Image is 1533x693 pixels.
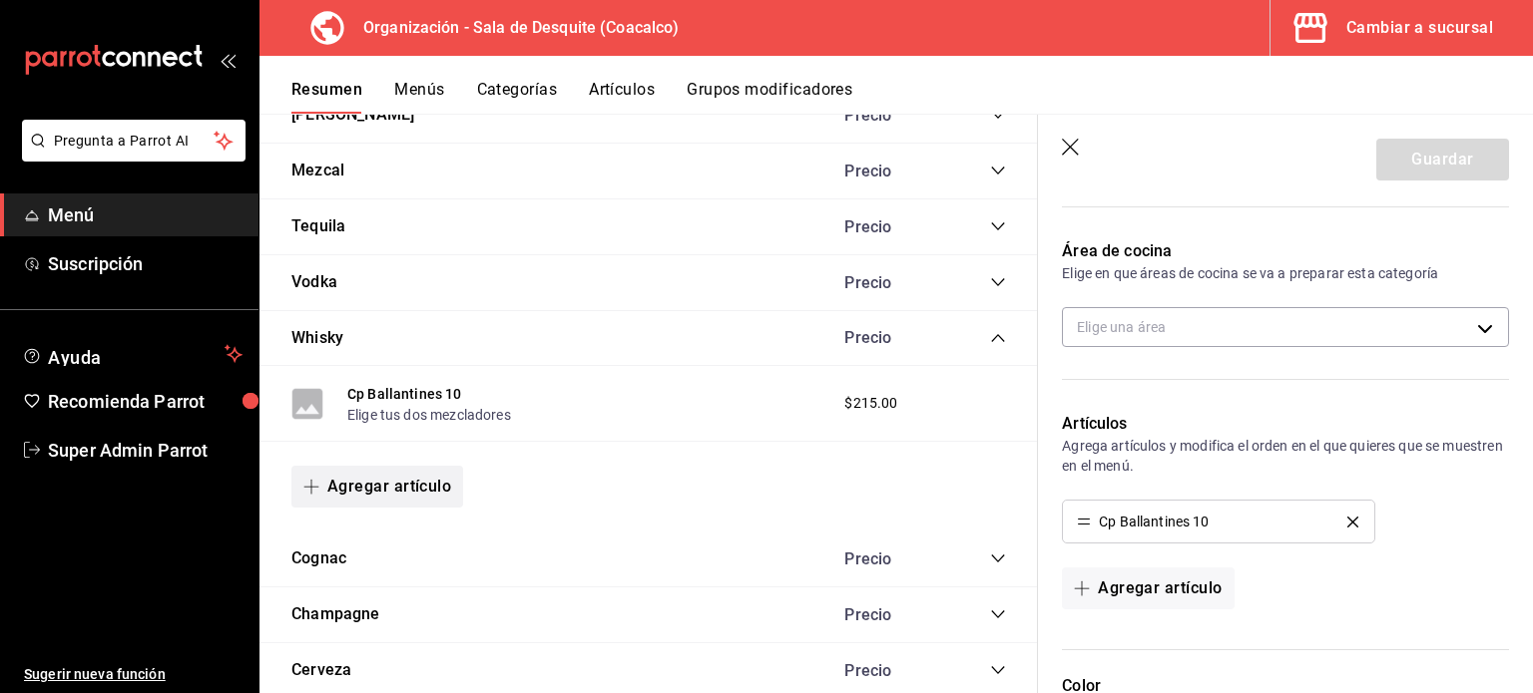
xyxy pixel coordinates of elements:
[291,466,463,508] button: Agregar artículo
[291,271,337,294] button: Vodka
[1077,319,1166,335] span: Elige una área
[347,16,680,40] h3: Organización - Sala de Desquite (Coacalco)
[291,80,362,114] button: Resumen
[990,330,1006,346] button: collapse-category-row
[24,664,243,685] span: Sugerir nueva función
[291,104,414,127] button: [PERSON_NAME]
[990,218,1006,234] button: collapse-category-row
[824,328,952,347] div: Precio
[291,547,346,570] button: Cognac
[477,80,558,114] button: Categorías
[1062,412,1509,436] p: Artículos
[824,549,952,568] div: Precio
[48,201,243,228] span: Menú
[22,120,246,162] button: Pregunta a Parrot AI
[54,131,215,152] span: Pregunta a Parrot AI
[347,405,511,425] button: Elige tus dos mezcladores
[291,659,351,682] button: Cerveza
[48,388,243,415] span: Recomienda Parrot
[291,160,344,182] button: Mezcal
[990,274,1006,290] button: collapse-category-row
[394,80,444,114] button: Menús
[990,662,1006,678] button: collapse-category-row
[824,106,952,125] div: Precio
[291,80,1533,114] div: navigation tabs
[14,145,246,166] a: Pregunta a Parrot AI
[1062,239,1509,263] p: Área de cocina
[990,550,1006,566] button: collapse-category-row
[824,162,952,180] div: Precio
[589,80,655,114] button: Artículos
[291,603,380,626] button: Champagne
[990,163,1006,178] button: collapse-category-row
[291,215,345,238] button: Tequila
[347,384,462,404] button: Cp Ballantines 10
[48,250,243,277] span: Suscripción
[990,107,1006,123] button: collapse-category-row
[687,80,852,114] button: Grupos modificadores
[824,605,952,624] div: Precio
[1099,515,1209,528] div: Cp Ballantines 10
[990,606,1006,622] button: collapse-category-row
[824,273,952,292] div: Precio
[1062,567,1234,609] button: Agregar artículo
[48,342,217,366] span: Ayuda
[824,661,952,680] div: Precio
[220,52,236,68] button: open_drawer_menu
[48,437,243,464] span: Super Admin Parrot
[1062,436,1509,476] p: Agrega artículos y modifica el orden en el que quieres que se muestren en el menú.
[824,217,952,236] div: Precio
[1346,14,1493,42] div: Cambiar a sucursal
[1062,263,1509,283] p: Elige en que áreas de cocina se va a preparar esta categoría
[291,327,343,350] button: Whisky
[844,393,897,414] span: $215.00
[1333,517,1372,527] button: delete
